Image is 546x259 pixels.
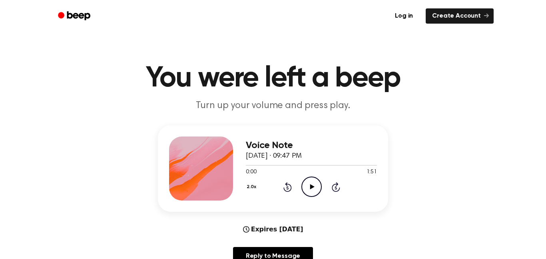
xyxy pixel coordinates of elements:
[68,64,478,93] h1: You were left a beep
[246,168,256,177] span: 0:00
[246,180,259,194] button: 2.0x
[120,99,426,112] p: Turn up your volume and press play.
[243,225,303,234] div: Expires [DATE]
[367,168,377,177] span: 1:51
[387,7,421,25] a: Log in
[246,153,302,160] span: [DATE] · 09:47 PM
[52,8,98,24] a: Beep
[246,140,377,151] h3: Voice Note
[426,8,494,24] a: Create Account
